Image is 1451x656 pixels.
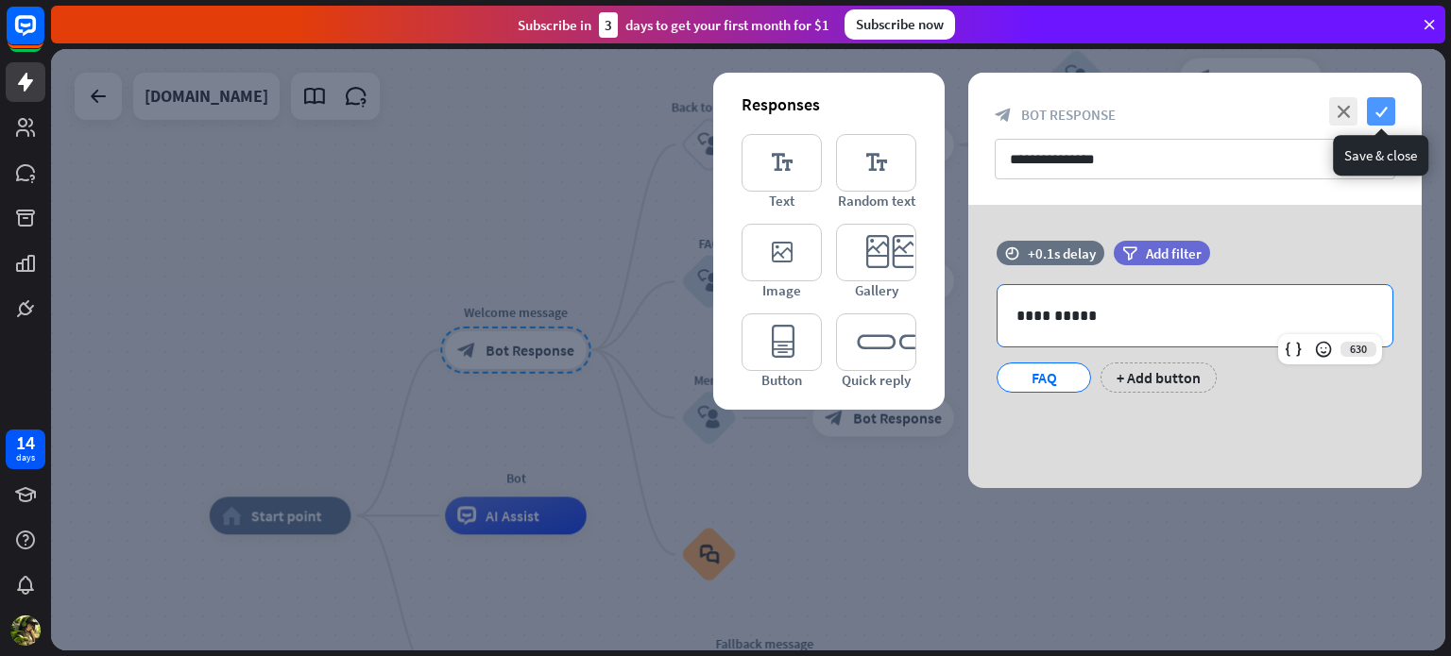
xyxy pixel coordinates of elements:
[1146,244,1202,262] span: Add filter
[995,107,1012,124] i: block_bot_response
[1367,97,1395,126] i: check
[845,9,955,40] div: Subscribe now
[16,451,35,464] div: days
[1122,246,1137,261] i: filter
[1005,246,1019,260] i: time
[1028,244,1096,262] div: +0.1s delay
[1329,97,1357,126] i: close
[16,434,35,451] div: 14
[599,12,618,38] div: 3
[1021,106,1116,124] span: Bot Response
[6,429,45,469] a: 14 days
[15,8,72,64] button: Open LiveChat chat widget
[1013,363,1075,392] div: FAQ
[1101,362,1217,393] div: + Add button
[518,12,829,38] div: Subscribe in days to get your first month for $1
